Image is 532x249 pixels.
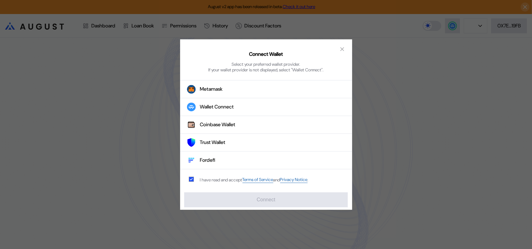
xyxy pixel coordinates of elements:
button: Connect [184,192,347,207]
div: Wallet Connect [200,104,234,110]
div: If your wallet provider is not displayed, select "Wallet Connect". [208,67,324,73]
button: Wallet Connect [180,98,352,116]
div: Metamask [200,86,223,93]
button: FordefiFordefi [180,152,352,170]
button: close modal [337,44,347,54]
img: Fordefi [187,156,196,165]
img: Trust Wallet [187,138,196,147]
button: Coinbase WalletCoinbase Wallet [180,116,352,134]
button: Metamask [180,80,352,98]
a: Privacy Notice [280,177,308,183]
h2: Connect Wallet [249,51,283,57]
span: and [273,177,280,183]
a: Terms of Service [242,177,273,183]
div: Coinbase Wallet [200,122,236,128]
div: Select your preferred wallet provider. [232,61,300,67]
div: Trust Wallet [200,139,226,146]
button: Trust WalletTrust Wallet [180,134,352,152]
img: Coinbase Wallet [187,121,196,129]
div: Fordefi [200,157,216,164]
div: I have read and accept . [200,177,309,183]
